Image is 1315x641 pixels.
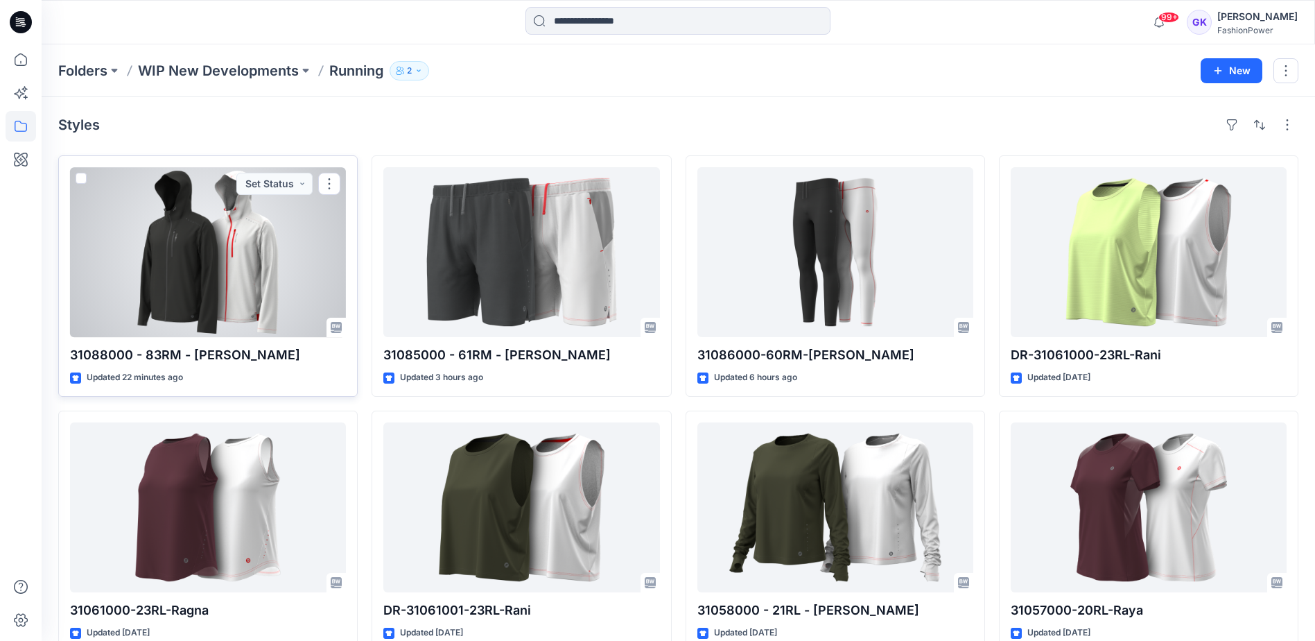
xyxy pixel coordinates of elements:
[58,117,100,133] h4: Styles
[383,167,659,337] a: 31085000 - 61RM - Rufus
[1027,370,1090,385] p: Updated [DATE]
[70,167,346,337] a: 31088000 - 83RM - Reed
[400,626,463,640] p: Updated [DATE]
[70,345,346,365] p: 31088000 - 83RM - [PERSON_NAME]
[87,370,183,385] p: Updated 22 minutes ago
[1158,12,1179,23] span: 99+
[383,601,659,620] p: DR-31061001-23RL-Rani
[714,626,777,640] p: Updated [DATE]
[1011,422,1287,592] a: 31057000-20RL-Raya
[58,61,107,80] a: Folders
[70,422,346,592] a: 31061000-23RL-Ragna
[1217,8,1298,25] div: [PERSON_NAME]
[329,61,384,80] p: Running
[697,345,973,365] p: 31086000-60RM-[PERSON_NAME]
[1011,167,1287,337] a: DR-31061000-23RL-Rani
[697,167,973,337] a: 31086000-60RM-Renee
[400,370,483,385] p: Updated 3 hours ago
[390,61,429,80] button: 2
[383,345,659,365] p: 31085000 - 61RM - [PERSON_NAME]
[697,422,973,592] a: 31058000 - 21RL - Ravita
[697,601,973,620] p: 31058000 - 21RL - [PERSON_NAME]
[383,422,659,592] a: DR-31061001-23RL-Rani
[87,626,150,640] p: Updated [DATE]
[70,601,346,620] p: 31061000-23RL-Ragna
[1027,626,1090,640] p: Updated [DATE]
[1201,58,1262,83] button: New
[1217,25,1298,35] div: FashionPower
[714,370,797,385] p: Updated 6 hours ago
[1011,345,1287,365] p: DR-31061000-23RL-Rani
[1187,10,1212,35] div: GK
[407,63,412,78] p: 2
[138,61,299,80] a: WIP New Developments
[1011,601,1287,620] p: 31057000-20RL-Raya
